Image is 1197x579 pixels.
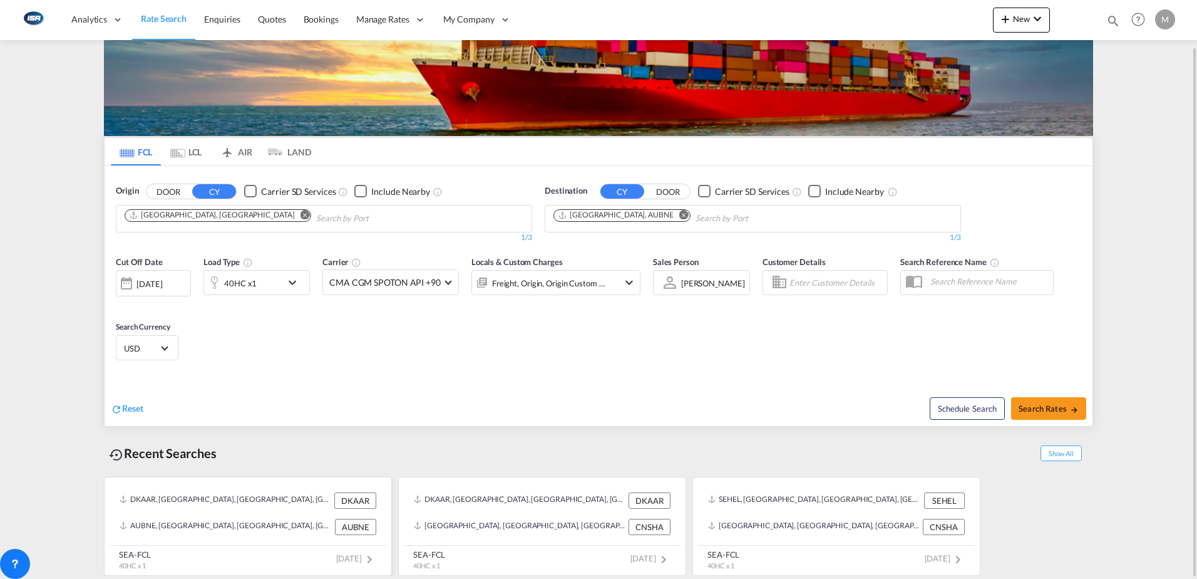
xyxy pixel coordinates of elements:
md-checkbox: Checkbox No Ink [808,185,884,198]
span: USD [124,343,159,354]
span: CMA CGM SPOTON API +90 [329,276,441,289]
div: SEA-FCL [707,549,739,560]
md-icon: Unchecked: Search for CY (Container Yard) services for all selected carriers.Checked : Search for... [792,187,802,197]
button: DOOR [146,184,190,199]
span: Reset [122,403,143,414]
button: Remove [671,210,690,222]
span: My Company [443,13,495,26]
div: icon-refreshReset [111,402,143,416]
div: Aarhus, DKAAR [129,210,294,221]
button: icon-plus 400-fgNewicon-chevron-down [993,8,1050,33]
md-tab-item: LCL [161,138,211,165]
md-checkbox: Checkbox No Ink [354,185,430,198]
span: [DATE] [336,553,377,563]
div: AUBNE [335,519,376,535]
span: Load Type [203,257,253,267]
div: [DATE] [116,270,191,296]
input: Search Reference Name [924,272,1053,291]
div: Freight Origin Origin Custom Factory Stuffingicon-chevron-down [471,270,640,295]
md-icon: icon-chevron-right [950,552,965,567]
md-icon: icon-plus 400-fg [998,11,1013,26]
md-tab-item: FCL [111,138,161,165]
md-icon: icon-arrow-right [1070,405,1079,414]
span: Sales Person [653,257,699,267]
div: Press delete to remove this chip. [558,210,676,221]
span: Analytics [71,13,107,26]
span: Rate Search [141,13,187,24]
md-pagination-wrapper: Use the left and right arrow keys to navigate between tabs [111,138,311,165]
span: 40HC x 1 [707,561,734,570]
div: CNSHA [923,519,965,535]
span: Origin [116,185,138,197]
div: DKAAR [629,493,670,509]
div: DKAAR, Aarhus, Denmark, Northern Europe, Europe [120,493,331,509]
span: Customer Details [763,257,826,267]
md-select: Sales Person: Martin Kring [680,274,746,292]
div: SEA-FCL [413,549,445,560]
md-icon: icon-refresh [111,404,122,415]
button: Remove [292,210,311,222]
div: 40HC x1icon-chevron-down [203,270,310,295]
div: DKAAR [334,493,376,509]
button: Search Ratesicon-arrow-right [1011,397,1086,420]
div: Carrier SD Services [261,185,336,198]
div: 40HC x1 [224,274,257,292]
span: Enquiries [204,14,240,24]
div: Freight Origin Origin Custom Factory Stuffing [492,274,606,292]
div: CNSHA, Shanghai, China, Greater China & Far East Asia, Asia Pacific [708,519,920,535]
md-icon: icon-chevron-down [1030,11,1045,26]
md-icon: Unchecked: Ignores neighbouring ports when fetching rates.Checked : Includes neighbouring ports w... [433,187,443,197]
input: Enter Customer Details [789,273,883,292]
md-chips-wrap: Chips container. Use arrow keys to select chips. [123,206,440,229]
button: DOOR [646,184,690,199]
md-tab-item: LAND [261,138,311,165]
div: Include Nearby [825,185,884,198]
div: 1/3 [116,232,532,243]
div: Carrier SD Services [715,185,789,198]
div: OriginDOOR CY Checkbox No InkUnchecked: Search for CY (Container Yard) services for all selected ... [105,166,1092,426]
span: Locals & Custom Charges [471,257,563,267]
span: Search Reference Name [900,257,1000,267]
md-icon: icon-chevron-down [622,275,637,290]
input: Chips input. [696,209,814,229]
recent-search-card: SEHEL, [GEOGRAPHIC_DATA], [GEOGRAPHIC_DATA], [GEOGRAPHIC_DATA], [GEOGRAPHIC_DATA] SEHEL[GEOGRAPHI... [692,477,980,576]
md-tab-item: AIR [211,138,261,165]
recent-search-card: DKAAR, [GEOGRAPHIC_DATA], [GEOGRAPHIC_DATA], [GEOGRAPHIC_DATA], [GEOGRAPHIC_DATA] DKAARAUBNE, [GE... [104,477,392,576]
div: SEHEL [924,493,965,509]
span: Destination [545,185,587,197]
span: Help [1128,9,1149,30]
md-icon: icon-airplane [220,145,235,154]
span: Bookings [304,14,339,24]
div: 1/3 [545,232,961,243]
div: M [1155,9,1175,29]
div: DKAAR, Aarhus, Denmark, Northern Europe, Europe [414,493,625,509]
button: CY [600,184,644,199]
div: AUBNE, Brisbane, Australia, Oceania, Oceania [120,519,332,535]
button: Note: By default Schedule search will only considerorigin ports, destination ports and cut off da... [930,397,1005,420]
span: Show All [1040,446,1082,461]
md-icon: The selected Trucker/Carrierwill be displayed in the rate results If the rates are from another f... [351,258,361,268]
span: Manage Rates [356,13,409,26]
span: [DATE] [925,553,965,563]
md-icon: Your search will be saved by the below given name [990,258,1000,268]
md-icon: Unchecked: Ignores neighbouring ports when fetching rates.Checked : Includes neighbouring ports w... [888,187,898,197]
div: Brisbane, AUBNE [558,210,674,221]
div: [DATE] [136,278,162,289]
span: [DATE] [630,553,671,563]
md-icon: icon-magnify [1106,14,1120,28]
div: Include Nearby [371,185,430,198]
input: Chips input. [316,209,435,229]
span: New [998,14,1045,24]
md-icon: icon-backup-restore [109,447,124,462]
md-icon: icon-information-outline [243,258,253,268]
recent-search-card: DKAAR, [GEOGRAPHIC_DATA], [GEOGRAPHIC_DATA], [GEOGRAPHIC_DATA], [GEOGRAPHIC_DATA] DKAAR[GEOGRAPHI... [398,477,686,576]
div: Help [1128,9,1155,31]
div: CNSHA [629,519,670,535]
md-checkbox: Checkbox No Ink [244,185,336,198]
span: Carrier [322,257,361,267]
md-chips-wrap: Chips container. Use arrow keys to select chips. [552,206,819,229]
span: 40HC x 1 [119,561,146,570]
div: [PERSON_NAME] [681,278,745,288]
md-checkbox: Checkbox No Ink [698,185,789,198]
div: CNSHA, Shanghai, China, Greater China & Far East Asia, Asia Pacific [414,519,625,535]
